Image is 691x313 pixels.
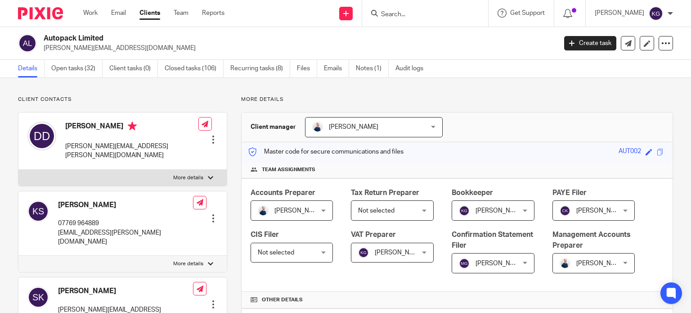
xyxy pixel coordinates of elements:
[380,11,461,19] input: Search
[262,296,303,304] span: Other details
[173,260,203,268] p: More details
[476,208,525,214] span: [PERSON_NAME]
[65,122,198,133] h4: [PERSON_NAME]
[173,174,203,181] p: More details
[356,60,389,77] a: Notes (1)
[65,142,198,160] p: [PERSON_NAME][EMAIL_ADDRESS][PERSON_NAME][DOMAIN_NAME]
[395,60,430,77] a: Audit logs
[44,44,551,53] p: [PERSON_NAME][EMAIL_ADDRESS][DOMAIN_NAME]
[312,122,323,132] img: MC_T&CO-3.jpg
[58,200,193,210] h4: [PERSON_NAME]
[248,147,404,156] p: Master code for secure communications and files
[174,9,188,18] a: Team
[358,208,395,214] span: Not selected
[230,60,290,77] a: Recurring tasks (8)
[18,96,227,103] p: Client contacts
[619,147,641,157] div: AUT002
[560,205,570,216] img: svg%3E
[459,258,470,269] img: svg%3E
[18,60,45,77] a: Details
[139,9,160,18] a: Clients
[58,286,193,296] h4: [PERSON_NAME]
[510,10,545,16] span: Get Support
[109,60,158,77] a: Client tasks (0)
[51,60,103,77] a: Open tasks (32)
[329,124,378,130] span: [PERSON_NAME]
[452,231,533,249] span: Confirmation Statement Filer
[452,189,493,196] span: Bookkeeper
[459,205,470,216] img: svg%3E
[18,34,37,53] img: svg%3E
[297,60,317,77] a: Files
[351,231,396,238] span: VAT Preparer
[128,122,137,131] i: Primary
[111,9,126,18] a: Email
[251,231,279,238] span: CIS Filer
[476,260,525,267] span: [PERSON_NAME]
[375,249,424,256] span: [PERSON_NAME]
[564,36,616,50] a: Create task
[258,205,269,216] img: MC_T&CO-3.jpg
[358,247,369,258] img: svg%3E
[552,189,587,196] span: PAYE Filer
[560,258,570,269] img: MC_T&CO-3.jpg
[83,9,98,18] a: Work
[649,6,663,21] img: svg%3E
[576,208,626,214] span: [PERSON_NAME]
[27,286,49,308] img: svg%3E
[58,228,193,247] p: [EMAIL_ADDRESS][PERSON_NAME][DOMAIN_NAME]
[27,200,49,222] img: svg%3E
[251,122,296,132] h3: Client manager
[202,9,224,18] a: Reports
[18,7,63,19] img: Pixie
[258,249,294,256] span: Not selected
[44,34,449,43] h2: Autopack Limited
[251,189,315,196] span: Accounts Preparer
[165,60,224,77] a: Closed tasks (106)
[274,208,324,214] span: [PERSON_NAME]
[576,260,626,267] span: [PERSON_NAME]
[27,122,56,150] img: svg%3E
[241,96,673,103] p: More details
[351,189,419,196] span: Tax Return Preparer
[595,9,644,18] p: [PERSON_NAME]
[552,231,631,249] span: Management Accounts Preparer
[262,166,315,173] span: Team assignments
[324,60,349,77] a: Emails
[58,219,193,228] p: 07769 964889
